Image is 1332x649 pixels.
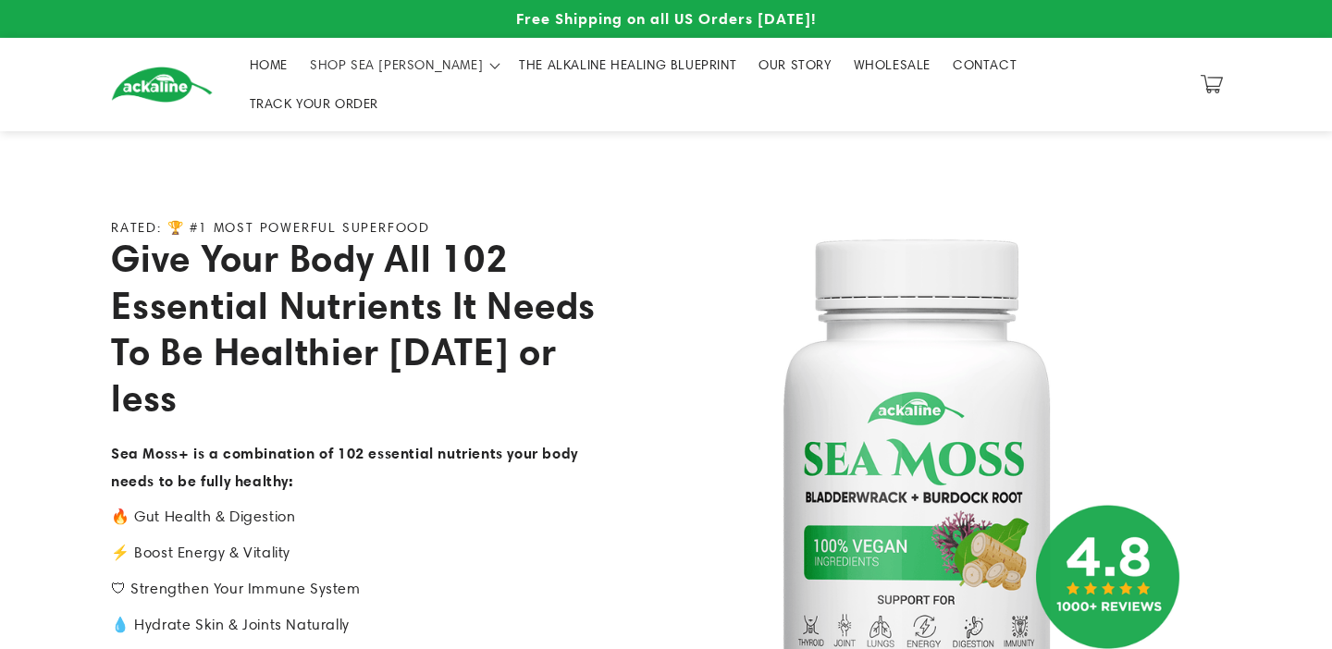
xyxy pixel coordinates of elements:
img: Ackaline [111,67,213,103]
h2: Give Your Body All 102 Essential Nutrients It Needs To Be Healthier [DATE] or less [111,235,601,422]
a: TRACK YOUR ORDER [239,84,390,123]
summary: SHOP SEA [PERSON_NAME] [299,45,508,84]
a: THE ALKALINE HEALING BLUEPRINT [508,45,747,84]
span: CONTACT [953,56,1017,73]
strong: Sea Moss+ is a combination of 102 essential nutrients your body needs to be fully healthy: [111,444,578,490]
p: 💧 Hydrate Skin & Joints Naturally [111,612,601,639]
span: OUR STORY [758,56,831,73]
span: THE ALKALINE HEALING BLUEPRINT [519,56,736,73]
a: WHOLESALE [843,45,942,84]
span: WHOLESALE [854,56,931,73]
p: RATED: 🏆 #1 MOST POWERFUL SUPERFOOD [111,220,430,236]
span: Free Shipping on all US Orders [DATE]! [516,9,816,28]
span: HOME [250,56,288,73]
p: ⚡️ Boost Energy & Vitality [111,540,601,567]
p: 🔥 Gut Health & Digestion [111,504,601,531]
span: SHOP SEA [PERSON_NAME] [310,56,483,73]
span: TRACK YOUR ORDER [250,95,379,112]
p: 🛡 Strengthen Your Immune System [111,576,601,603]
a: OUR STORY [747,45,842,84]
a: HOME [239,45,299,84]
a: CONTACT [942,45,1028,84]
